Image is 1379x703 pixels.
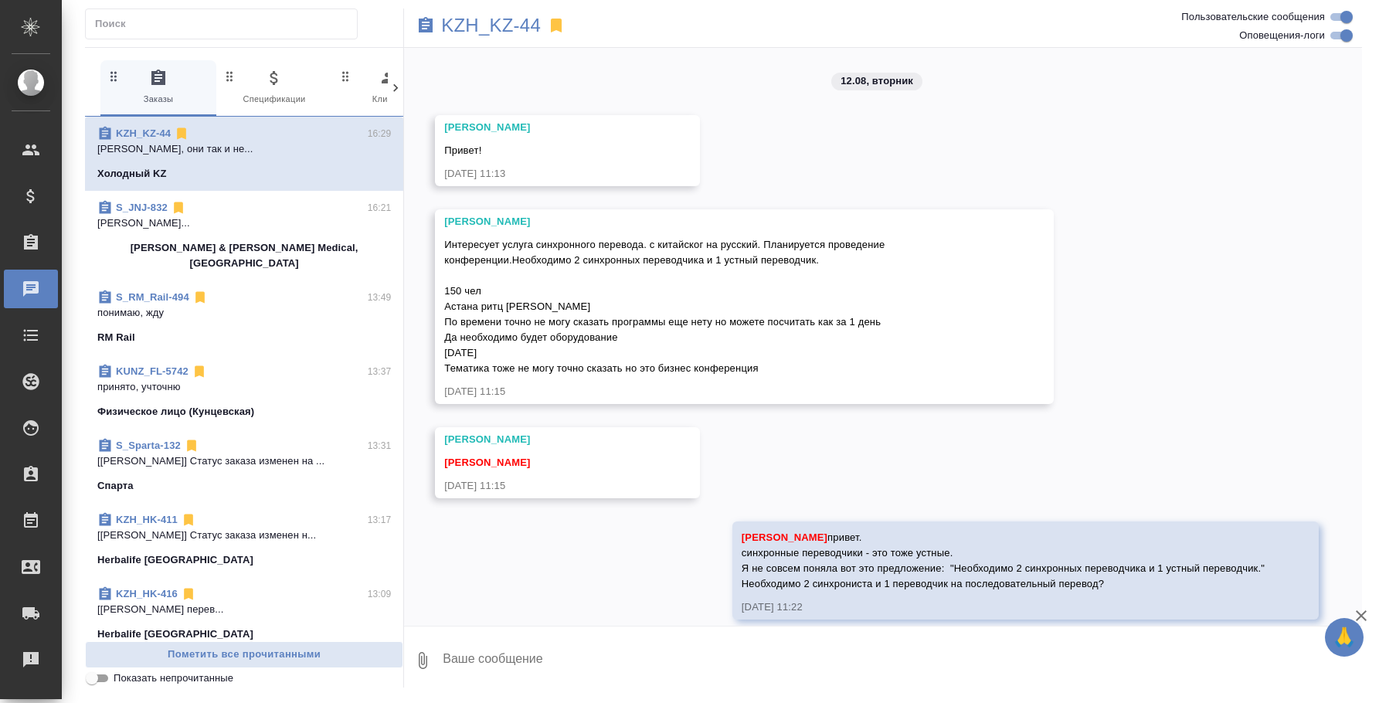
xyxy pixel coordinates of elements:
div: KZH_HK-41113:17[[PERSON_NAME]] Статус заказа изменен н...Herbalife [GEOGRAPHIC_DATA] [85,503,403,577]
p: [[PERSON_NAME]] Статус заказа изменен н... [97,528,391,543]
svg: Отписаться [171,200,186,216]
svg: Отписаться [174,126,189,141]
a: S_RM_Rail-494 [116,291,189,303]
p: 13:31 [368,438,392,453]
a: KZH_HK-416 [116,588,178,599]
svg: Отписаться [192,364,207,379]
div: [PERSON_NAME] [444,120,646,135]
div: [DATE] 11:15 [444,478,646,494]
p: 12.08, вторник [841,73,913,89]
button: 🙏 [1325,618,1364,657]
span: Спецификации [222,69,326,107]
button: Пометить все прочитанными [85,641,403,668]
p: RM Rail [97,330,135,345]
a: S_JNJ-832 [116,202,168,213]
svg: Отписаться [184,438,199,453]
p: понимаю, жду [97,305,391,321]
span: Привет! [444,144,481,156]
p: Физическое лицо (Кунцевская) [97,404,254,419]
svg: Отписаться [181,586,196,602]
div: KUNZ_FL-574213:37принято, учточнюФизическое лицо (Кунцевская) [85,355,403,429]
span: Клиенты [338,69,442,107]
p: 13:17 [368,512,392,528]
span: [PERSON_NAME] [444,457,530,468]
input: Поиск [95,13,357,35]
p: Herbalife [GEOGRAPHIC_DATA] [97,552,253,568]
a: KZH_KZ-44 [441,18,541,33]
p: Спарта [97,478,134,494]
p: 13:37 [368,364,392,379]
svg: Отписаться [192,290,208,305]
p: 16:21 [368,200,392,216]
div: S_Sparta-13213:31[[PERSON_NAME]] Статус заказа изменен на ...Спарта [85,429,403,503]
span: [PERSON_NAME] [742,531,827,543]
p: 16:29 [368,126,392,141]
div: KZH_HK-41613:09[[PERSON_NAME] перев...Herbalife [GEOGRAPHIC_DATA] [85,577,403,651]
div: [PERSON_NAME] [444,214,1000,229]
div: [PERSON_NAME] [444,432,646,447]
svg: Отписаться [181,512,196,528]
p: [[PERSON_NAME] перев... [97,602,391,617]
a: S_Sparta-132 [116,440,181,451]
p: Herbalife [GEOGRAPHIC_DATA] [97,627,253,642]
a: KZH_HK-411 [116,514,178,525]
a: KUNZ_FL-5742 [116,365,189,377]
p: 13:49 [368,290,392,305]
div: [DATE] 11:13 [444,166,646,182]
p: принято, учточню [97,379,391,395]
span: Показать непрочитанные [114,671,233,686]
svg: Зажми и перетащи, чтобы поменять порядок вкладок [222,69,237,83]
p: [PERSON_NAME], они так и не... [97,141,391,157]
span: привет. синхронные переводчики - это тоже устные. Я не совсем поняла вот это предложение: "Необхо... [742,531,1265,589]
span: Пометить все прочитанными [93,646,395,664]
span: 🙏 [1331,621,1357,654]
p: [[PERSON_NAME]] Статус заказа изменен на ... [97,453,391,469]
span: Пользовательские сообщения [1181,9,1325,25]
div: KZH_KZ-4416:29[PERSON_NAME], они так и не...Холодный KZ [85,117,403,191]
div: S_RM_Rail-49413:49понимаю, ждуRM Rail [85,280,403,355]
div: S_JNJ-83216:21[PERSON_NAME]...[PERSON_NAME] & [PERSON_NAME] Medical, [GEOGRAPHIC_DATA] [85,191,403,280]
a: KZH_KZ-44 [116,127,171,139]
p: [PERSON_NAME] & [PERSON_NAME] Medical, [GEOGRAPHIC_DATA] [97,240,391,271]
p: 13:09 [368,586,392,602]
div: [DATE] 11:22 [742,599,1265,615]
p: Холодный KZ [97,166,167,182]
div: [DATE] 11:15 [444,384,1000,399]
span: Оповещения-логи [1239,28,1325,43]
span: Интересует услуга синхронного перевода. с китайског на русский. Планируется проведение конференци... [444,239,888,374]
span: Заказы [107,69,210,107]
p: [PERSON_NAME]... [97,216,391,231]
svg: Зажми и перетащи, чтобы поменять порядок вкладок [107,69,121,83]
